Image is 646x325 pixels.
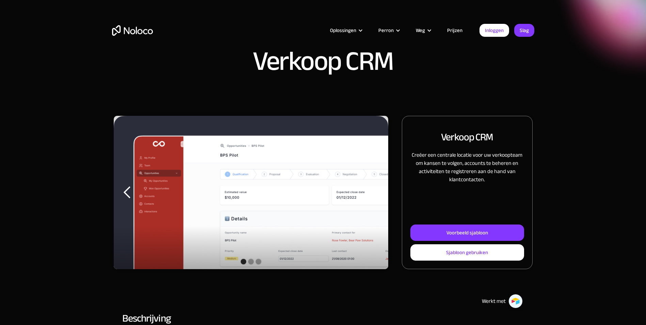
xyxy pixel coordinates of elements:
[112,25,153,36] a: thuis
[514,24,534,37] a: Slag
[248,259,254,264] div: Toon dia 2 van 3
[114,116,389,269] div: 1 van 3
[378,26,394,35] div: Perron
[114,116,389,269] div: carrousel
[330,26,356,35] div: Oplossingen
[410,225,524,241] a: Voorbeeld sjabloon
[407,26,439,35] div: Weg
[122,315,524,321] h2: Beschrijving
[410,151,524,184] p: Creëer een centrale locatie voor uw verkoopteam om kansen te volgen, accounts te beheren en activ...
[361,116,388,269] div: Volgende dia
[446,228,488,237] div: Voorbeeld sjabloon
[479,24,509,37] a: Inloggen
[508,294,523,308] img: Luchttafel
[241,259,246,264] div: Toon dia 1 van 3
[439,26,471,35] a: Prijzen
[256,259,261,264] div: Toon dia 3 van 3
[321,26,370,35] div: Oplossingen
[482,297,506,305] div: Werkt met
[410,244,524,261] a: Sjabloon gebruiken
[446,248,488,257] div: Sjabloon gebruiken
[253,48,393,75] h1: Verkoop CRM
[416,26,425,35] div: Weg
[114,116,141,269] div: Vorige dia
[441,130,493,144] h2: Verkoop CRM
[370,26,407,35] div: Perron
